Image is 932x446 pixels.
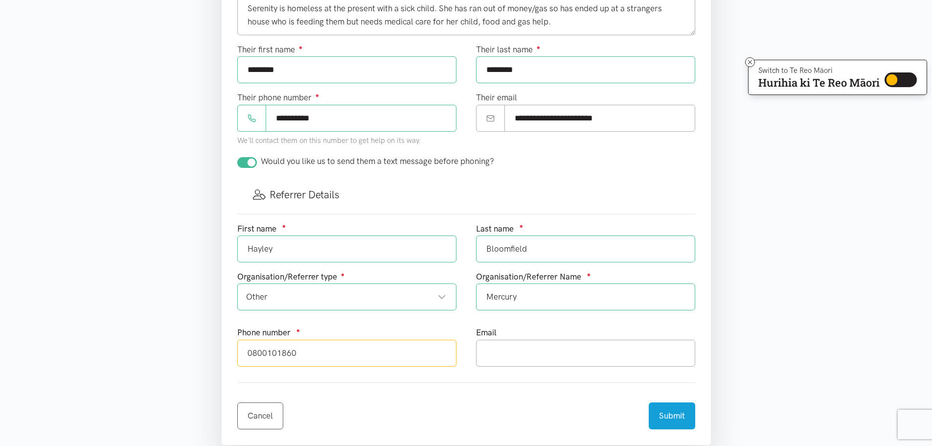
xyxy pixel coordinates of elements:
label: First name [237,222,276,235]
sup: ● [299,44,303,51]
sup: ● [341,271,345,278]
label: Organisation/Referrer Name [476,270,581,283]
div: Organisation/Referrer type [237,270,456,283]
sup: ● [587,271,591,278]
button: Submit [649,402,695,429]
a: Cancel [237,402,283,429]
label: Last name [476,222,514,235]
span: Would you like us to send them a text message before phoning? [261,156,494,166]
label: Their email [476,91,517,104]
sup: ● [537,44,541,51]
input: Email [504,105,695,132]
sup: ● [316,92,319,99]
div: Other [246,290,446,304]
label: Phone number [237,326,291,339]
p: Switch to Te Reo Māori [758,68,880,73]
small: We'll contact them on this number to get help on its way. [237,136,421,145]
input: Phone number [266,105,456,132]
p: Hurihia ki Te Reo Māori [758,78,880,87]
label: Their phone number [237,91,319,104]
sup: ● [520,222,523,230]
h3: Referrer Details [253,188,680,202]
sup: ● [282,222,286,230]
sup: ● [296,327,300,334]
label: Their last name [476,43,541,56]
label: Email [476,326,497,339]
label: Their first name [237,43,303,56]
